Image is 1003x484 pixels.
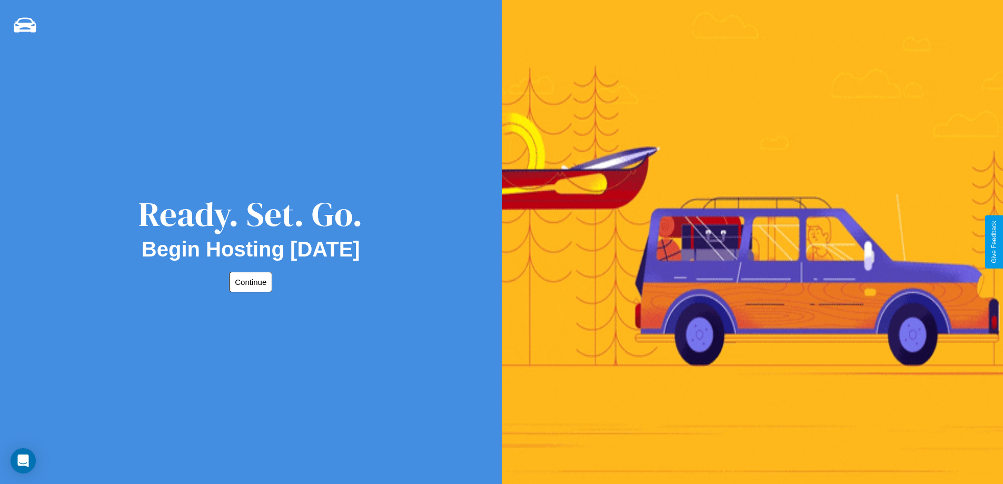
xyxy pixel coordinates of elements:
[138,191,363,238] div: Ready. Set. Go.
[229,272,272,292] button: Continue
[11,448,36,473] div: Open Intercom Messenger
[142,238,360,261] h2: Begin Hosting [DATE]
[990,221,998,263] div: Give Feedback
